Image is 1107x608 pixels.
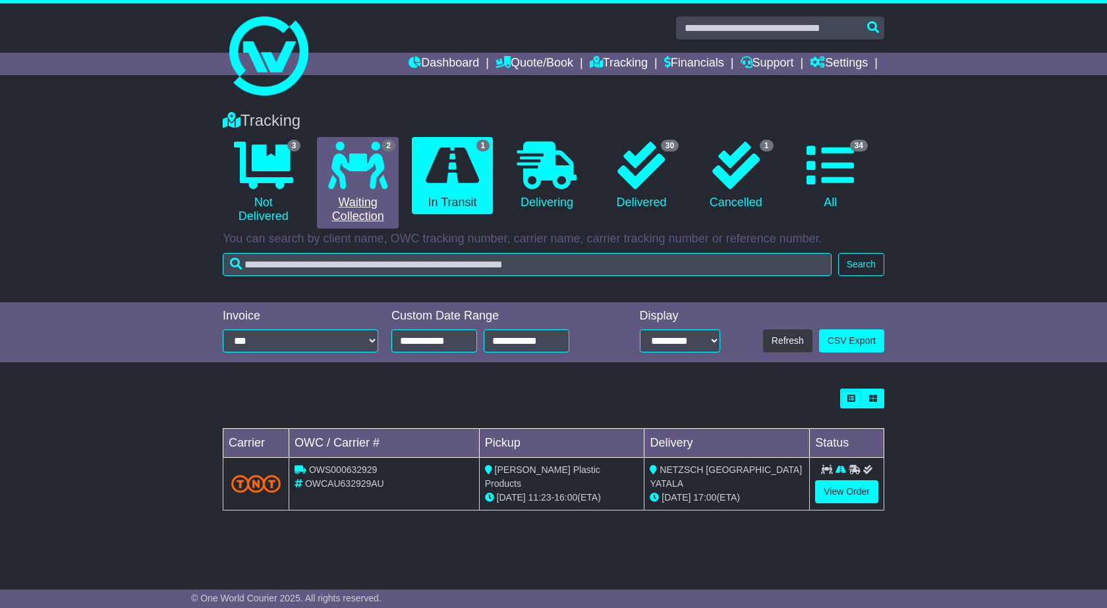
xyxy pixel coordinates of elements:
[479,429,644,458] td: Pickup
[838,253,884,276] button: Search
[693,492,716,503] span: 17:00
[760,140,774,152] span: 1
[485,464,600,489] span: [PERSON_NAME] Plastic Products
[309,464,378,475] span: OWS000632929
[223,309,378,323] div: Invoice
[231,475,281,493] img: TNT_Domestic.png
[191,593,382,603] span: © One World Courier 2025. All rights reserved.
[497,492,526,503] span: [DATE]
[763,329,812,352] button: Refresh
[287,140,301,152] span: 3
[223,232,884,246] p: You can search by client name, OWC tracking number, carrier name, carrier tracking number or refe...
[640,309,720,323] div: Display
[650,464,802,489] span: NETZSCH [GEOGRAPHIC_DATA] YATALA
[216,111,891,130] div: Tracking
[528,492,552,503] span: 11:23
[485,491,639,505] div: - (ETA)
[590,53,648,75] a: Tracking
[382,140,395,152] span: 2
[223,137,304,229] a: 3 Not Delivered
[819,329,884,352] a: CSV Export
[289,429,480,458] td: OWC / Carrier #
[317,137,398,229] a: 2 Waiting Collection
[412,137,493,215] a: 1 In Transit
[223,429,289,458] td: Carrier
[391,309,603,323] div: Custom Date Range
[810,429,884,458] td: Status
[476,140,490,152] span: 1
[644,429,810,458] td: Delivery
[695,137,776,215] a: 1 Cancelled
[650,491,804,505] div: (ETA)
[664,53,724,75] a: Financials
[305,478,384,489] span: OWCAU632929AU
[741,53,794,75] a: Support
[662,492,691,503] span: [DATE]
[554,492,577,503] span: 16:00
[601,137,682,215] a: 30 Delivered
[496,53,573,75] a: Quote/Book
[409,53,479,75] a: Dashboard
[506,137,587,215] a: Delivering
[815,480,878,503] a: View Order
[850,140,868,152] span: 34
[661,140,679,152] span: 30
[790,137,871,215] a: 34 All
[810,53,868,75] a: Settings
